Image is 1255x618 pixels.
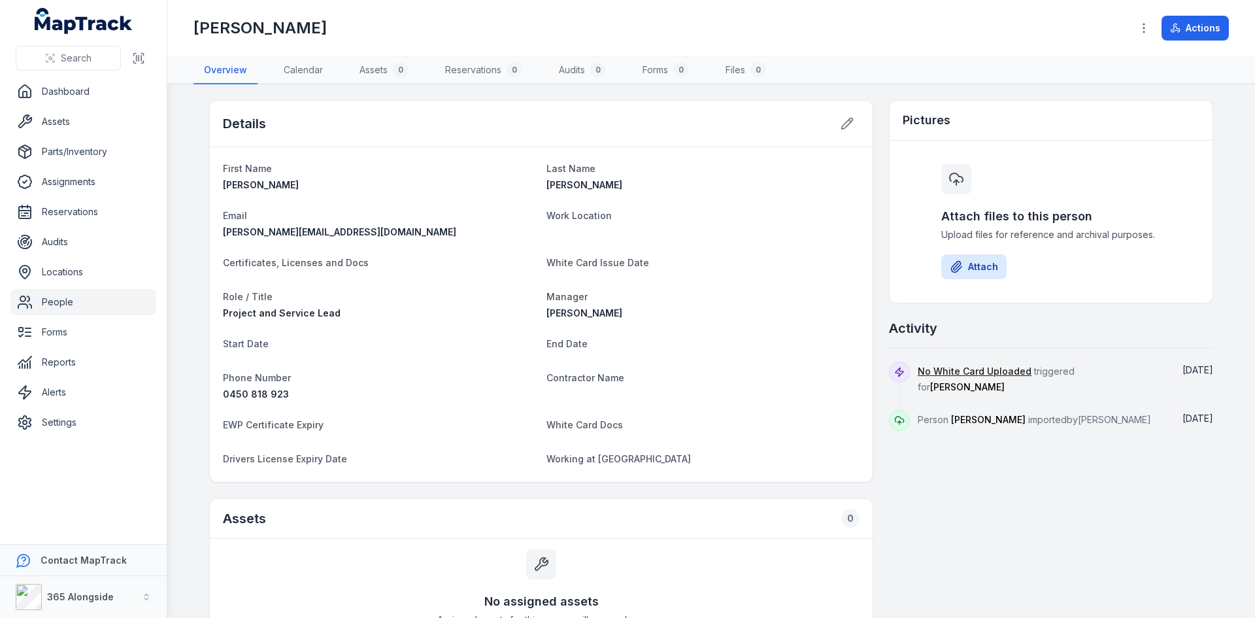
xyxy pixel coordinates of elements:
span: Start Date [223,338,269,349]
a: Assignments [10,169,156,195]
a: Alerts [10,379,156,405]
span: Last Name [546,163,595,174]
a: Audits [10,229,156,255]
span: Manager [546,291,588,302]
div: 0 [841,509,860,528]
h2: Assets [223,509,266,528]
span: [PERSON_NAME] [951,414,1026,425]
span: Certificates, Licenses and Docs [223,257,369,268]
span: 0450 818 923 [223,388,289,400]
a: No White Card Uploaded [918,365,1031,378]
span: Person imported by [PERSON_NAME] [918,414,1151,425]
a: Files0 [715,57,777,84]
span: Working at [GEOGRAPHIC_DATA] [546,453,691,464]
div: 0 [507,62,522,78]
h3: Pictures [903,111,950,129]
strong: 365 Alongside [47,591,114,602]
span: [DATE] [1182,364,1213,375]
a: Reservations [10,199,156,225]
time: 09/09/2025, 2:40:55 pm [1182,413,1213,424]
h2: Activity [889,319,937,337]
h3: No assigned assets [484,592,599,611]
span: First Name [223,163,272,174]
div: 0 [393,62,409,78]
span: Upload files for reference and archival purposes. [941,228,1161,241]
a: Audits0 [548,57,616,84]
a: Forms [10,319,156,345]
a: Assets0 [349,57,419,84]
span: triggered for [918,366,1075,392]
span: End Date [546,338,588,349]
div: 0 [590,62,606,78]
button: Attach [941,254,1007,279]
button: Search [16,46,121,71]
a: Parts/Inventory [10,139,156,165]
span: Phone Number [223,372,291,383]
a: Forms0 [632,57,699,84]
span: EWP Certificate Expiry [223,419,324,430]
span: [PERSON_NAME] [546,307,622,318]
span: White Card Issue Date [546,257,649,268]
span: [DATE] [1182,413,1213,424]
div: 0 [673,62,689,78]
span: [PERSON_NAME] [223,179,299,190]
span: [PERSON_NAME][EMAIL_ADDRESS][DOMAIN_NAME] [223,226,456,237]
span: [PERSON_NAME] [546,179,622,190]
button: Actions [1162,16,1229,41]
span: Search [61,52,92,65]
span: Work Location [546,210,612,221]
h2: Details [223,114,266,133]
a: Dashboard [10,78,156,105]
a: Locations [10,259,156,285]
span: Contractor Name [546,372,624,383]
div: 0 [750,62,766,78]
time: 09/09/2025, 3:05:00 pm [1182,364,1213,375]
span: Drivers License Expiry Date [223,453,347,464]
span: Project and Service Lead [223,307,341,318]
h1: [PERSON_NAME] [193,18,327,39]
span: [PERSON_NAME] [930,381,1005,392]
span: Email [223,210,247,221]
span: Role / Title [223,291,273,302]
span: White Card Docs [546,419,623,430]
a: Settings [10,409,156,436]
a: Assets [10,109,156,135]
h3: Attach files to this person [941,207,1161,226]
a: Calendar [273,57,333,84]
strong: Contact MapTrack [41,555,127,566]
a: MapTrack [35,8,133,34]
a: People [10,289,156,315]
a: Reservations0 [435,57,533,84]
a: Overview [193,57,258,84]
a: Reports [10,349,156,375]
